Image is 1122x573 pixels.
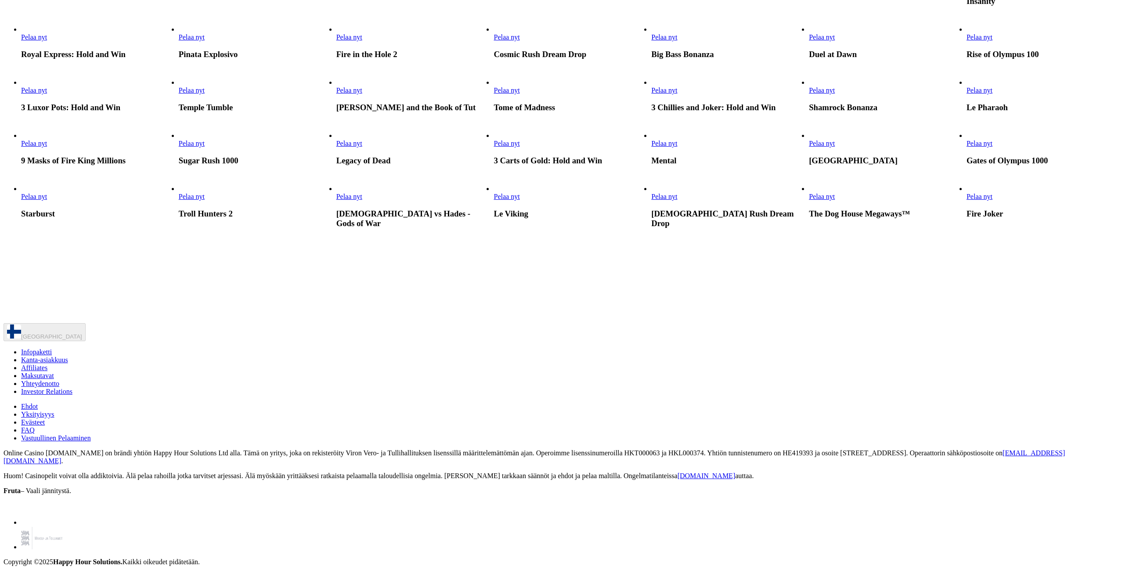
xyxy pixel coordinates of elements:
[21,140,47,147] a: 9 Masks of Fire King Millions
[21,185,173,219] article: Starburst
[336,140,362,147] span: Pelaa nyt
[494,193,520,200] a: Le Viking
[967,33,992,41] span: Pelaa nyt
[494,103,646,112] h3: Tome of Madness
[21,86,47,94] a: 3 Luxor Pots: Hold and Win
[651,50,803,59] h3: Big Bass Bonanza
[336,79,488,112] article: John Hunter and the Book of Tut
[179,33,205,41] span: Pelaa nyt
[967,25,1118,59] article: Rise of Olympus 100
[967,103,1118,112] h3: Le Pharaoh
[651,193,677,200] span: Pelaa nyt
[336,33,362,41] span: Pelaa nyt
[651,140,677,147] span: Pelaa nyt
[21,418,45,426] a: Evästeet
[809,103,961,112] h3: Shamrock Bonanza
[4,487,21,494] strong: Fruta
[21,103,173,112] h3: 3 Luxor Pots: Hold and Win
[21,411,54,418] span: Yksityisyys
[651,86,677,94] a: 3 Chillies and Joker: Hold and Win
[809,185,961,219] article: The Dog House Megaways™
[967,132,1118,166] article: Gates of Olympus 1000
[678,472,736,479] a: [DOMAIN_NAME]
[179,156,331,166] h3: Sugar Rush 1000
[21,434,91,442] a: Vastuullinen Pelaaminen
[21,25,173,59] article: Royal Express: Hold and Win
[809,86,835,94] span: Pelaa nyt
[21,403,38,410] a: Ehdot
[179,79,331,112] article: Temple Tumble
[4,449,1118,465] p: Online Casino [DOMAIN_NAME] on brändi yhtiön Happy Hour Solutions Ltd alla. Tämä on yritys, joka ...
[809,156,961,166] h3: [GEOGRAPHIC_DATA]
[651,193,677,200] a: Temple Rush Dream Drop
[21,426,35,434] a: FAQ
[967,33,992,41] a: Rise of Olympus 100
[967,193,992,200] span: Pelaa nyt
[967,140,992,147] a: Gates of Olympus 1000
[336,209,488,228] h3: [DEMOGRAPHIC_DATA] vs Hades - Gods of War
[651,33,677,41] a: Big Bass Bonanza
[21,132,173,166] article: 9 Masks of Fire King Millions
[967,185,1118,219] article: Fire Joker
[651,132,803,166] article: Mental
[4,472,1118,480] p: Huom! Casinopelit voivat olla addiktoivia. Älä pelaa rahoilla jotka tarvitset arjessasi. Älä myös...
[809,140,835,147] span: Pelaa nyt
[494,25,646,59] article: Cosmic Rush Dream Drop
[494,50,646,59] h3: Cosmic Rush Dream Drop
[179,33,205,41] a: Pinata Explosivo
[21,364,47,371] a: Affiliates
[967,79,1118,112] article: Le Pharaoh
[21,526,62,549] img: maksu-ja-tolliamet
[179,86,205,94] span: Pelaa nyt
[809,86,835,94] a: Shamrock Bonanza
[336,156,488,166] h3: Legacy of Dead
[651,156,803,166] h3: Mental
[494,193,520,200] span: Pelaa nyt
[494,156,646,166] h3: 3 Carts of Gold: Hold and Win
[336,132,488,166] article: Legacy of Dead
[21,86,47,94] span: Pelaa nyt
[53,558,123,566] strong: Happy Hour Solutions.
[21,50,173,59] h3: Royal Express: Hold and Win
[21,79,173,112] article: 3 Luxor Pots: Hold and Win
[651,86,677,94] span: Pelaa nyt
[494,33,520,41] a: Cosmic Rush Dream Drop
[494,209,646,219] h3: Le Viking
[494,132,646,166] article: 3 Carts of Gold: Hold and Win
[336,193,362,200] span: Pelaa nyt
[4,323,86,341] button: [GEOGRAPHIC_DATA]
[21,156,173,166] h3: 9 Masks of Fire King Millions
[651,209,803,228] h3: [DEMOGRAPHIC_DATA] Rush Dream Drop
[21,348,52,356] a: Infopaketti
[21,333,82,340] span: [GEOGRAPHIC_DATA]
[4,348,1118,442] nav: Secondary
[494,185,646,219] article: Le Viking
[967,86,992,94] span: Pelaa nyt
[179,25,331,59] article: Pinata Explosivo
[179,50,331,59] h3: Pinata Explosivo
[4,487,1118,495] p: – Vaali jännitystä.
[336,86,362,94] a: John Hunter and the Book of Tut
[21,388,72,395] a: Investor Relations
[179,86,205,94] a: Temple Tumble
[336,86,362,94] span: Pelaa nyt
[179,185,331,219] article: Troll Hunters 2
[21,193,47,200] a: Starburst
[21,209,173,219] h3: Starburst
[21,140,47,147] span: Pelaa nyt
[21,543,62,551] a: maksu-ja-tolliamet
[336,193,362,200] a: Zeus vs Hades - Gods of War
[809,193,835,200] span: Pelaa nyt
[494,86,520,94] a: Tome of Madness
[21,372,54,379] span: Maksutavat
[809,79,961,112] article: Shamrock Bonanza
[809,33,835,41] span: Pelaa nyt
[336,140,362,147] a: Legacy of Dead
[336,103,488,112] h3: [PERSON_NAME] and the Book of Tut
[179,140,205,147] a: Sugar Rush 1000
